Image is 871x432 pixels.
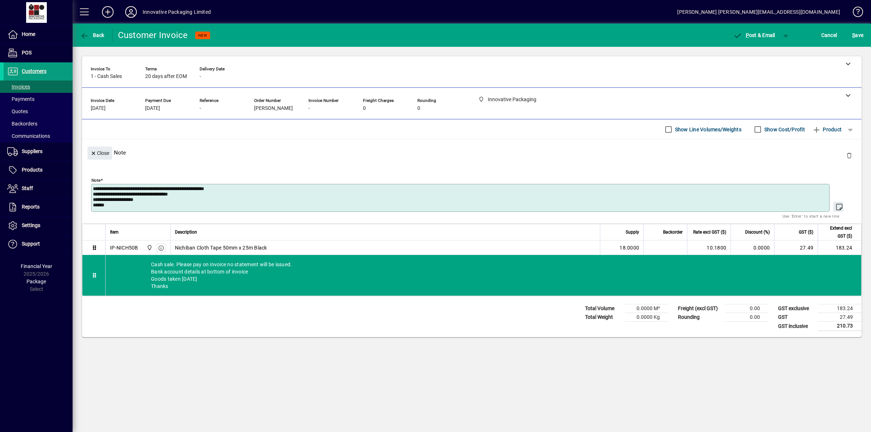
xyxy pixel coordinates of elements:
[21,263,52,269] span: Financial Year
[677,6,840,18] div: [PERSON_NAME] [PERSON_NAME][EMAIL_ADDRESS][DOMAIN_NAME]
[200,106,201,111] span: -
[4,25,73,44] a: Home
[674,304,725,313] td: Freight (excl GST)
[812,124,842,135] span: Product
[110,244,138,251] div: IP-NICH50B
[774,240,818,255] td: 27.49
[821,29,837,41] span: Cancel
[22,241,40,247] span: Support
[847,1,862,25] a: Knowledge Base
[87,147,112,160] button: Close
[619,244,639,251] span: 18.0000
[7,84,30,90] span: Invoices
[626,228,639,236] span: Supply
[4,44,73,62] a: POS
[4,235,73,253] a: Support
[91,106,106,111] span: [DATE]
[200,74,201,79] span: -
[809,123,845,136] button: Product
[4,180,73,198] a: Staff
[22,68,46,74] span: Customers
[86,149,114,156] app-page-header-button: Close
[733,32,775,38] span: ost & Email
[145,74,187,79] span: 20 days after EOM
[175,244,267,251] span: Nichiban Cloth Tape 50mm x 25m Black
[782,212,839,220] mat-hint: Use 'Enter' to start a new line
[841,152,858,159] app-page-header-button: Delete
[91,74,122,79] span: 1 - Cash Sales
[663,228,683,236] span: Backorder
[22,185,33,191] span: Staff
[818,313,862,322] td: 27.49
[22,222,40,228] span: Settings
[725,313,769,322] td: 0.00
[78,29,106,42] button: Back
[4,105,73,118] a: Quotes
[774,322,818,331] td: GST inclusive
[22,148,42,154] span: Suppliers
[693,228,726,236] span: Rate excl GST ($)
[763,126,805,133] label: Show Cost/Profit
[198,33,207,38] span: NEW
[841,147,858,164] button: Delete
[106,255,861,296] div: Cash sale. Please pay on invoice no statement will be issued. Bank account details at bottom of i...
[118,29,188,41] div: Customer Invoice
[73,29,113,42] app-page-header-button: Back
[818,304,862,313] td: 183.24
[96,5,119,18] button: Add
[818,240,861,255] td: 183.24
[725,304,769,313] td: 0.00
[82,139,862,166] div: Note
[22,167,42,173] span: Products
[852,29,863,41] span: ave
[175,228,197,236] span: Description
[4,217,73,235] a: Settings
[254,106,293,111] span: [PERSON_NAME]
[581,304,625,313] td: Total Volume
[818,322,862,331] td: 210.73
[819,29,839,42] button: Cancel
[674,313,725,322] td: Rounding
[26,279,46,284] span: Package
[7,96,34,102] span: Payments
[625,304,668,313] td: 0.0000 M³
[774,304,818,313] td: GST exclusive
[145,244,153,252] span: Innovative Packaging
[7,108,28,114] span: Quotes
[4,118,73,130] a: Backorders
[145,106,160,111] span: [DATE]
[799,228,813,236] span: GST ($)
[774,313,818,322] td: GST
[308,106,310,111] span: -
[692,244,726,251] div: 10.1800
[119,5,143,18] button: Profile
[4,130,73,142] a: Communications
[4,143,73,161] a: Suppliers
[581,313,625,322] td: Total Weight
[91,178,101,183] mat-label: Note
[746,32,749,38] span: P
[729,29,779,42] button: Post & Email
[22,50,32,55] span: POS
[674,126,741,133] label: Show Line Volumes/Weights
[417,106,420,111] span: 0
[22,31,35,37] span: Home
[625,313,668,322] td: 0.0000 Kg
[22,204,40,210] span: Reports
[4,198,73,216] a: Reports
[731,240,774,255] td: 0.0000
[90,147,109,159] span: Close
[822,224,852,240] span: Extend excl GST ($)
[852,32,855,38] span: S
[80,32,105,38] span: Back
[143,6,211,18] div: Innovative Packaging Limited
[850,29,865,42] button: Save
[110,228,119,236] span: Item
[745,228,770,236] span: Discount (%)
[363,106,366,111] span: 0
[7,133,50,139] span: Communications
[7,121,37,127] span: Backorders
[4,81,73,93] a: Invoices
[4,93,73,105] a: Payments
[4,161,73,179] a: Products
